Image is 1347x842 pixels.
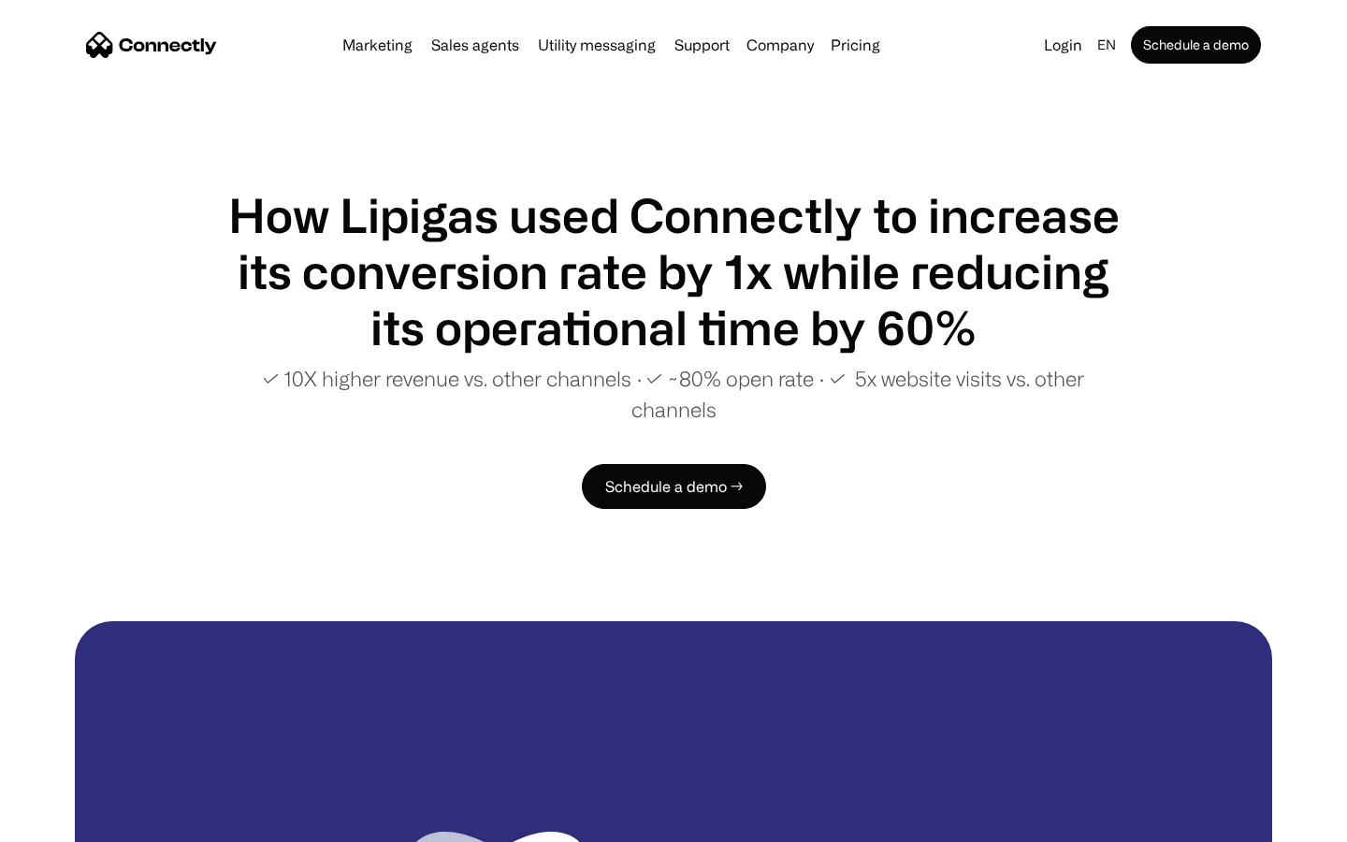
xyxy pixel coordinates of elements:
a: Schedule a demo [1131,26,1261,64]
a: Utility messaging [530,37,663,52]
aside: Language selected: English [19,807,112,835]
h1: How Lipigas used Connectly to increase its conversion rate by 1x while reducing its operational t... [224,187,1122,356]
a: Marketing [335,37,420,52]
div: en [1097,32,1116,58]
a: Support [667,37,737,52]
a: Login [1036,32,1090,58]
a: Sales agents [424,37,527,52]
a: Schedule a demo → [582,464,766,509]
p: ✓ 10X higher revenue vs. other channels ∙ ✓ ~80% open rate ∙ ✓ 5x website visits vs. other channels [224,363,1122,425]
a: Pricing [823,37,888,52]
ul: Language list [37,809,112,835]
div: Company [746,32,814,58]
